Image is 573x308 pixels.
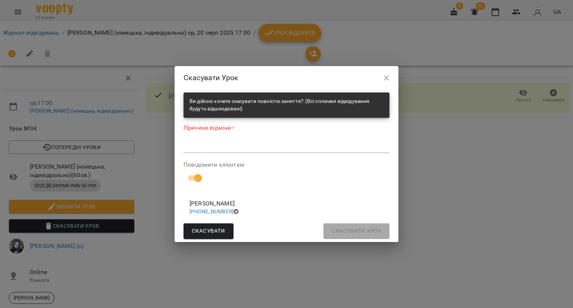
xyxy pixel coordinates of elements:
[190,208,234,214] a: [PHONE_NUMBER]
[184,162,389,168] label: Повідомити клієнтам
[190,95,383,115] div: Ви дійсно хочете скасувати повністю заняття? (Всі сплачені відвідування будуть відшкодовані)
[190,199,383,208] span: [PERSON_NAME]
[184,223,234,239] button: Скасувати
[184,124,389,132] label: Причина відміни
[184,72,389,84] h2: Скасувати Урок
[192,226,225,236] span: Скасувати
